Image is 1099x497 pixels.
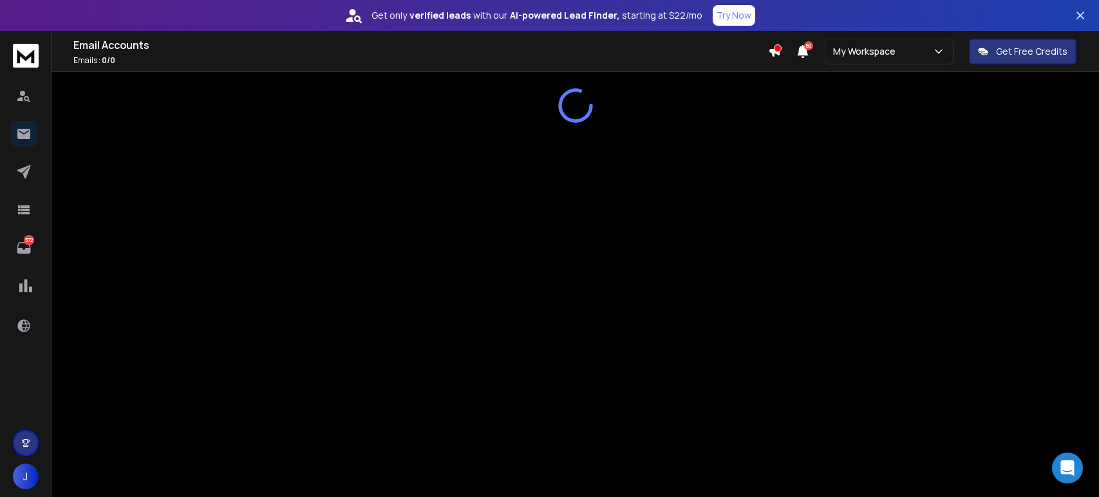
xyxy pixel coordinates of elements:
[102,55,115,66] span: 0 / 0
[713,5,755,26] button: Try Now
[73,37,768,53] h1: Email Accounts
[833,45,901,58] p: My Workspace
[13,44,39,68] img: logo
[24,235,34,245] p: 372
[409,9,471,22] strong: verified leads
[804,41,813,50] span: 50
[996,45,1067,58] p: Get Free Credits
[11,235,37,261] a: 372
[510,9,619,22] strong: AI-powered Lead Finder,
[969,39,1076,64] button: Get Free Credits
[371,9,702,22] p: Get only with our starting at $22/mo
[13,464,39,489] button: J
[717,9,751,22] p: Try Now
[73,55,768,66] p: Emails :
[1052,453,1083,483] div: Open Intercom Messenger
